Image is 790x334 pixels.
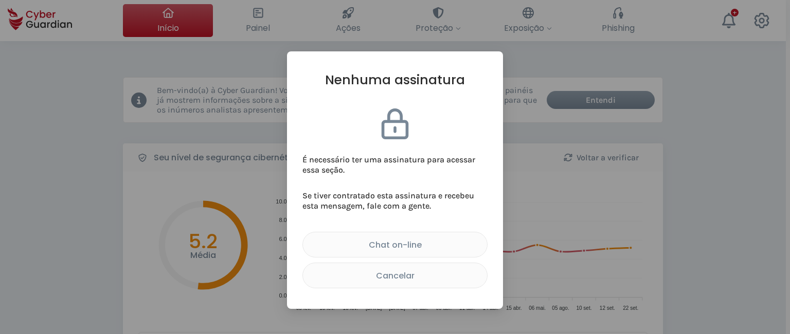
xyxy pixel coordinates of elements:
div: Chat on-line [311,238,479,251]
div: Cancelar [311,269,479,282]
button: Chat on-line [302,232,488,257]
h1: Nenhuma assinatura [302,72,488,88]
h3: É necessário ter uma assinatura para acessar essa seção. [302,155,488,175]
h3: Se tiver contratado esta assinatura e recebeu esta mensagem, fale com a gente. [302,191,488,211]
button: Cancelar [302,263,488,288]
